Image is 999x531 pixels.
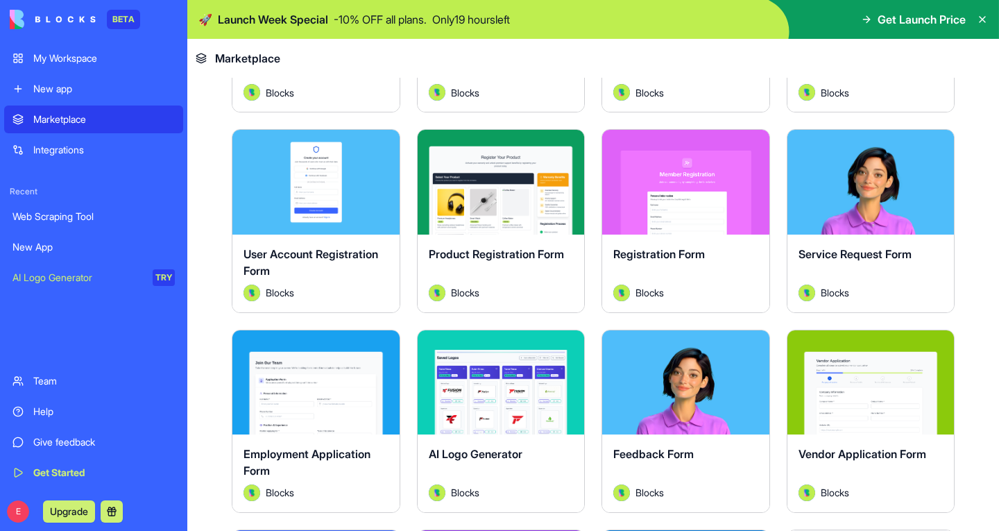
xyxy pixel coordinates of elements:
img: Avatar [799,484,815,501]
span: Blocks [266,85,294,100]
div: We typically reply within 4 hours [28,190,232,205]
div: Close [239,22,264,47]
button: Messages [92,433,185,489]
span: E [7,500,29,523]
div: Team [33,374,175,388]
a: Product Registration FormAvatarBlocks [417,129,586,312]
img: logo [28,26,44,49]
span: Employment Application Form [244,447,370,478]
span: 🚀 [198,11,212,28]
a: Give feedback [4,428,183,456]
span: Blocks [451,85,479,100]
p: How can we help? [28,122,250,146]
a: New app [4,75,183,103]
p: - 10 % OFF all plans. [334,11,427,28]
a: Vendor Application FormAvatarBlocks [787,330,955,513]
span: Blocks [635,85,664,100]
span: Registration Form [613,247,705,261]
div: My Workspace [33,51,175,65]
div: Send us a messageWe typically reply within 4 hours [14,164,264,217]
span: Marketplace [215,50,280,67]
span: Product Registration Form [429,247,564,261]
span: Recent [4,186,183,197]
div: Send us a message [28,176,232,190]
span: Launch Week Special [218,11,328,28]
div: Create a ticket [28,235,249,250]
p: Only 19 hours left [432,11,510,28]
a: Service Request FormAvatarBlocks [787,129,955,312]
div: Help [33,405,175,419]
div: Profile image for Sharon [189,22,216,50]
a: AI Logo GeneratorTRY [4,264,183,292]
div: FAQ [20,334,257,360]
a: User Account Registration FormAvatarBlocks [232,129,400,312]
img: Avatar [244,84,260,101]
a: Integrations [4,136,183,164]
div: FAQ [28,339,232,354]
a: AI Logo GeneratorAvatarBlocks [417,330,586,513]
a: BETA [10,10,140,29]
span: Service Request Form [799,247,912,261]
img: Avatar [799,285,815,301]
div: Tickets [20,255,257,281]
a: Employment Application FormAvatarBlocks [232,330,400,513]
span: Search for help [28,307,112,322]
img: Avatar [613,84,630,101]
img: logo [10,10,96,29]
div: Web Scraping Tool [12,210,175,224]
div: Tickets [28,261,232,276]
img: Avatar [613,484,630,501]
a: Marketplace [4,106,183,133]
div: New App [12,240,175,254]
div: AI Logo Generator [12,271,143,285]
span: User Account Registration Form [244,247,378,278]
span: Messages [115,468,163,478]
div: BETA [107,10,140,29]
a: Help [4,398,183,425]
span: Help [220,468,242,478]
a: Upgrade [43,504,95,518]
div: Integrations [33,143,175,157]
div: New app [33,82,175,96]
span: Blocks [635,485,664,500]
img: Avatar [429,484,445,501]
button: Search for help [20,301,257,328]
span: Blocks [451,485,479,500]
a: New App [4,233,183,261]
button: Help [185,433,277,489]
img: Avatar [244,285,260,301]
img: Avatar [429,84,445,101]
a: Get Started [4,459,183,487]
a: Feedback FormAvatarBlocks [601,330,770,513]
span: Vendor Application Form [799,447,926,461]
a: My Workspace [4,44,183,72]
span: Blocks [821,285,849,300]
img: Avatar [244,484,260,501]
a: Registration FormAvatarBlocks [601,129,770,312]
span: Blocks [635,285,664,300]
img: Avatar [429,285,445,301]
img: Profile image for Michal [136,22,164,50]
a: Team [4,367,183,395]
a: Web Scraping Tool [4,203,183,230]
span: Blocks [266,285,294,300]
div: Give feedback [33,435,175,449]
img: Avatar [613,285,630,301]
div: TRY [153,269,175,286]
button: Upgrade [43,500,95,523]
span: Get Launch Price [878,11,966,28]
div: Marketplace [33,112,175,126]
p: Hi effective12 👋 [28,99,250,122]
span: AI Logo Generator [429,447,522,461]
span: Blocks [821,485,849,500]
img: Profile image for Shelly [162,22,190,50]
span: Blocks [266,485,294,500]
div: Get Started [33,466,175,480]
span: Home [31,468,62,478]
span: Blocks [451,285,479,300]
img: Avatar [799,84,815,101]
span: Blocks [821,85,849,100]
span: Feedback Form [613,447,694,461]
